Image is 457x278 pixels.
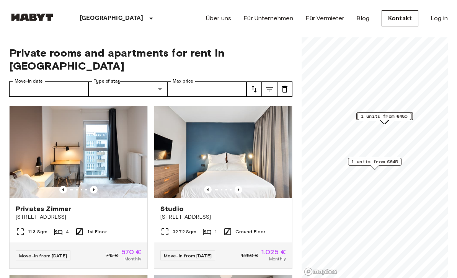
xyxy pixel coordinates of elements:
a: Mapbox logo [304,267,338,276]
button: tune [262,81,277,97]
span: 1st Floor [87,228,106,235]
a: Für Vermieter [305,14,344,23]
a: Blog [356,14,369,23]
button: Previous image [204,186,212,193]
span: Privates Zimmer [16,204,71,213]
label: Max price [173,78,193,85]
span: Ground Floor [235,228,266,235]
a: Marketing picture of unit DE-01-481-006-01Previous imagePrevious imageStudio[STREET_ADDRESS]32.72... [154,106,292,269]
a: Kontakt [382,10,418,26]
a: Marketing picture of unit DE-01-12-003-01QPrevious imagePrevious imagePrivates Zimmer[STREET_ADDR... [9,106,148,269]
button: Previous image [90,186,98,193]
label: Move-in date [15,78,43,85]
span: 32.72 Sqm [173,228,196,235]
span: Private rooms and apartments for rent in [GEOGRAPHIC_DATA] [9,46,292,72]
div: Map marker [357,112,413,124]
p: [GEOGRAPHIC_DATA] [80,14,144,23]
button: tune [246,81,262,97]
span: 1.025 € [261,249,286,255]
span: 1 units from €645 [351,158,398,165]
a: Über uns [206,14,231,23]
span: 1 units from €485 [361,113,408,120]
div: Map marker [357,112,411,124]
img: Marketing picture of unit DE-01-12-003-01Q [10,106,147,198]
span: Monthly [269,255,286,262]
a: Für Unternehmen [243,14,293,23]
span: [STREET_ADDRESS] [160,213,286,221]
a: Log in [431,14,448,23]
button: Previous image [235,186,242,193]
div: Map marker [348,158,402,170]
button: tune [277,81,292,97]
span: 4 [66,228,69,235]
span: [STREET_ADDRESS] [16,213,141,221]
span: Move-in from [DATE] [164,253,212,258]
span: Studio [160,204,184,213]
span: 715 € [106,252,118,259]
span: 570 € [121,249,141,255]
label: Type of stay [94,78,121,85]
img: Marketing picture of unit DE-01-481-006-01 [154,106,292,198]
span: 11.3 Sqm [28,228,47,235]
img: Habyt [9,13,55,21]
input: Choose date [9,81,88,97]
span: 1.280 € [241,252,258,259]
button: Previous image [59,186,67,193]
span: Monthly [124,255,141,262]
span: Move-in from [DATE] [19,253,67,258]
span: 1 [215,228,217,235]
